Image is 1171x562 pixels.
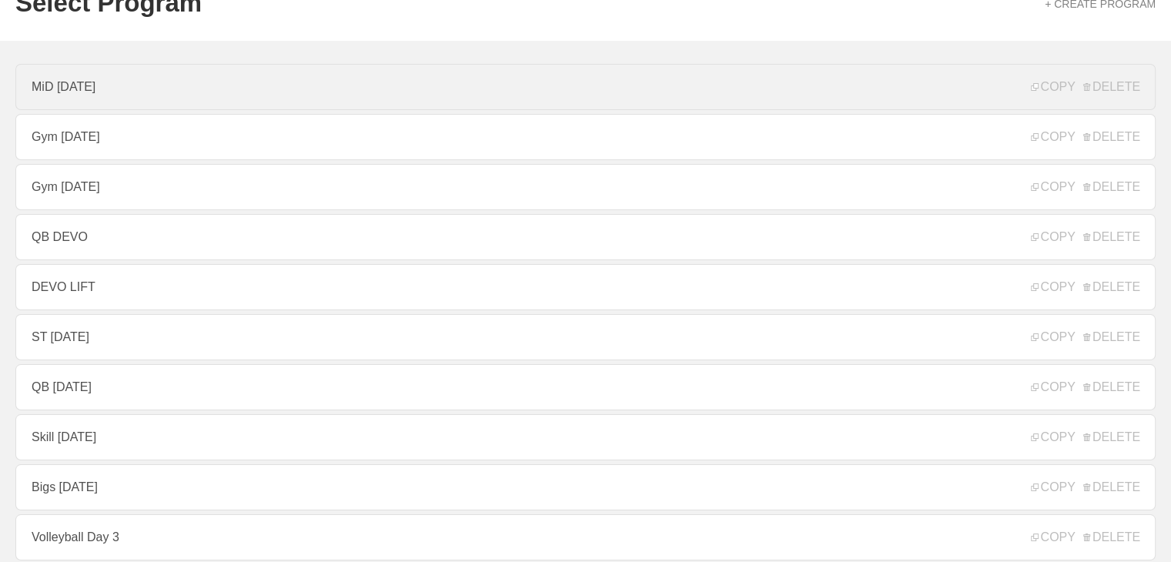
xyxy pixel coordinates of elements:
[1031,280,1075,294] span: COPY
[15,464,1156,510] a: Bigs [DATE]
[1083,380,1140,394] span: DELETE
[15,164,1156,210] a: Gym [DATE]
[1031,330,1075,344] span: COPY
[1094,488,1171,562] iframe: Chat Widget
[1031,380,1075,394] span: COPY
[1083,180,1140,194] span: DELETE
[15,314,1156,360] a: ST [DATE]
[1031,430,1075,444] span: COPY
[1083,130,1140,144] span: DELETE
[1083,230,1140,244] span: DELETE
[1083,530,1140,544] span: DELETE
[1031,530,1075,544] span: COPY
[1031,230,1075,244] span: COPY
[1083,330,1140,344] span: DELETE
[15,64,1156,110] a: MiD [DATE]
[1031,80,1075,94] span: COPY
[15,264,1156,310] a: DEVO LIFT
[1083,80,1140,94] span: DELETE
[1031,130,1075,144] span: COPY
[15,514,1156,560] a: Volleyball Day 3
[1031,180,1075,194] span: COPY
[1031,480,1075,494] span: COPY
[15,414,1156,460] a: Skill [DATE]
[1083,430,1140,444] span: DELETE
[15,364,1156,410] a: QB [DATE]
[1083,280,1140,294] span: DELETE
[15,114,1156,160] a: Gym [DATE]
[1083,480,1140,494] span: DELETE
[15,214,1156,260] a: QB DEVO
